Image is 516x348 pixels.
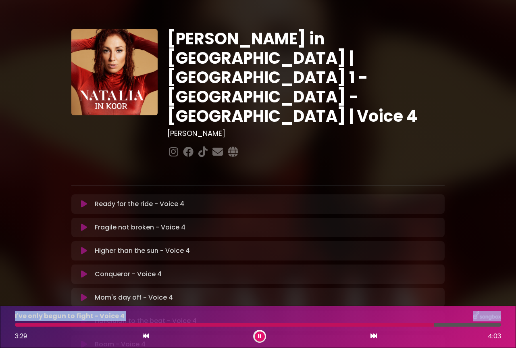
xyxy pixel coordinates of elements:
h3: [PERSON_NAME] [167,129,445,138]
p: I've only begun to fight - Voice 4 [15,311,125,321]
span: 4:03 [488,331,501,341]
p: Conqueror - Voice 4 [95,269,162,279]
span: 3:29 [15,331,27,341]
p: Mom's day off - Voice 4 [95,293,173,302]
img: songbox-logo-white.png [473,311,501,321]
img: YTVS25JmS9CLUqXqkEhs [71,29,158,115]
p: Fragile not broken - Voice 4 [95,223,185,232]
h1: [PERSON_NAME] in [GEOGRAPHIC_DATA] | [GEOGRAPHIC_DATA] 1 - [GEOGRAPHIC_DATA] - [GEOGRAPHIC_DATA] ... [167,29,445,126]
p: Ready for the ride - Voice 4 [95,199,184,209]
p: Higher than the sun - Voice 4 [95,246,190,256]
